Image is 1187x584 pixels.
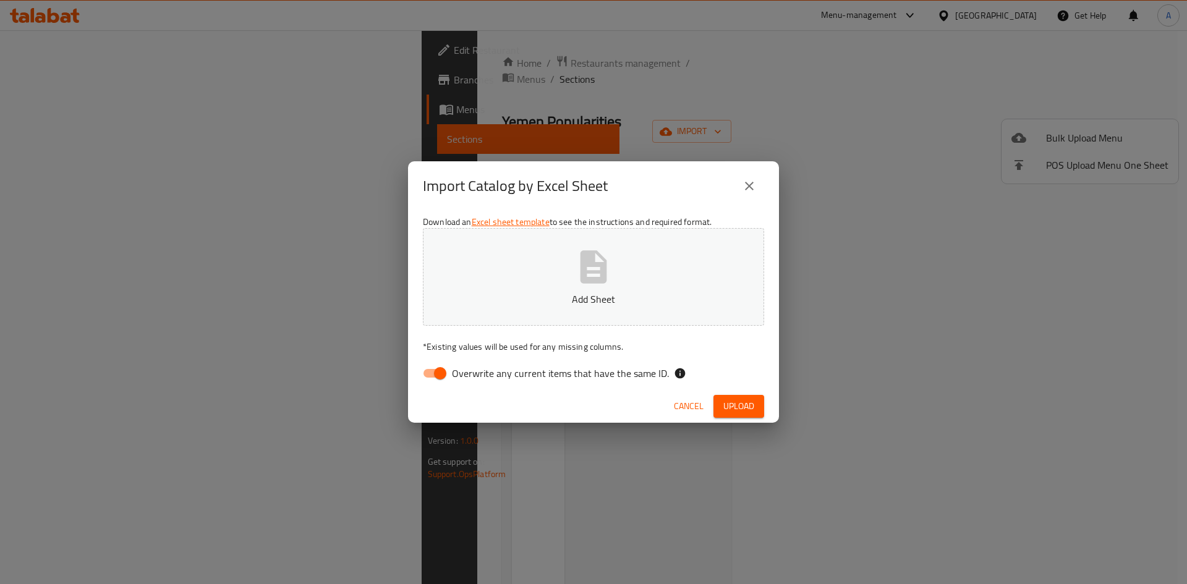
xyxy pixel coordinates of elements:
span: Cancel [674,399,704,414]
button: Upload [713,395,764,418]
h2: Import Catalog by Excel Sheet [423,176,608,196]
button: close [734,171,764,201]
svg: If the overwrite option isn't selected, then the items that match an existing ID will be ignored ... [674,367,686,379]
div: Download an to see the instructions and required format. [408,211,779,390]
span: Overwrite any current items that have the same ID. [452,366,669,381]
span: Upload [723,399,754,414]
button: Add Sheet [423,228,764,326]
a: Excel sheet template [472,214,550,230]
button: Cancel [669,395,708,418]
p: Add Sheet [442,292,745,307]
p: Existing values will be used for any missing columns. [423,341,764,353]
